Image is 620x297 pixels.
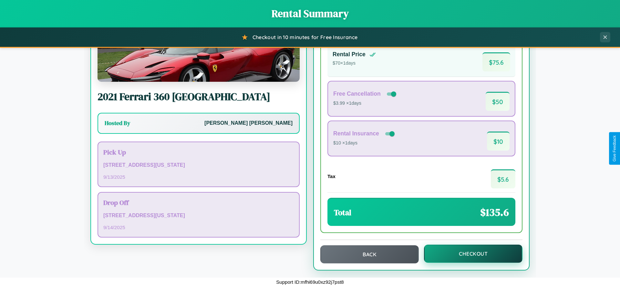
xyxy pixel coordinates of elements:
[486,92,510,111] span: $ 50
[480,205,509,219] span: $ 135.6
[103,147,294,157] h3: Pick Up
[103,211,294,220] p: [STREET_ADDRESS][US_STATE]
[333,130,379,137] h4: Rental Insurance
[333,59,376,68] p: $ 70 × 1 days
[103,173,294,181] p: 9 / 13 / 2025
[482,52,510,71] span: $ 75.6
[333,99,398,108] p: $3.99 × 1 days
[327,174,336,179] h4: Tax
[103,223,294,232] p: 9 / 14 / 2025
[333,90,381,97] h4: Free Cancellation
[98,17,300,82] img: Ferrari 360 Modena
[333,51,366,58] h4: Rental Price
[204,119,293,128] p: [PERSON_NAME] [PERSON_NAME]
[98,90,300,104] h2: 2021 Ferrari 360 [GEOGRAPHIC_DATA]
[424,245,522,263] button: Checkout
[6,6,614,21] h1: Rental Summary
[103,161,294,170] p: [STREET_ADDRESS][US_STATE]
[333,139,396,147] p: $10 × 1 days
[491,169,515,188] span: $ 5.6
[276,278,344,286] p: Support ID: mfhi69u0xz92j7pst8
[320,245,419,263] button: Back
[253,34,357,40] span: Checkout in 10 minutes for Free Insurance
[487,132,510,151] span: $ 10
[334,207,351,218] h3: Total
[103,198,294,207] h3: Drop Off
[612,135,617,162] div: Give Feedback
[105,119,130,127] h3: Hosted By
